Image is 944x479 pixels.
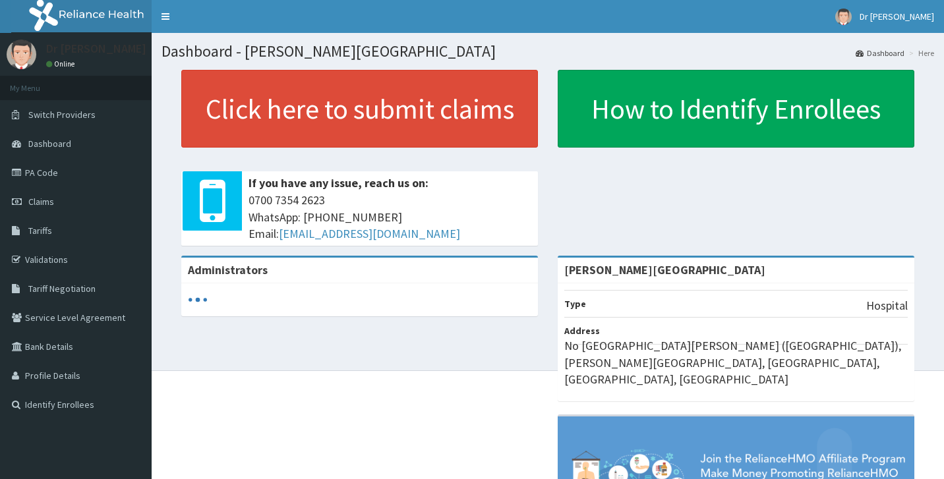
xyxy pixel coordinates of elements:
a: Online [46,59,78,69]
a: Dashboard [856,47,904,59]
a: How to Identify Enrollees [558,70,914,148]
b: If you have any issue, reach us on: [249,175,428,190]
b: Address [564,325,600,337]
span: Dashboard [28,138,71,150]
li: Here [906,47,934,59]
b: Type [564,298,586,310]
p: Dr [PERSON_NAME] [46,43,146,55]
p: Hospital [866,297,908,314]
span: Switch Providers [28,109,96,121]
span: Claims [28,196,54,208]
p: No [GEOGRAPHIC_DATA][PERSON_NAME] ([GEOGRAPHIC_DATA]), [PERSON_NAME][GEOGRAPHIC_DATA], [GEOGRAPHI... [564,337,908,388]
b: Administrators [188,262,268,277]
span: Tariff Negotiation [28,283,96,295]
a: Click here to submit claims [181,70,538,148]
span: Tariffs [28,225,52,237]
span: 0700 7354 2623 WhatsApp: [PHONE_NUMBER] Email: [249,192,531,242]
svg: audio-loading [188,290,208,310]
a: [EMAIL_ADDRESS][DOMAIN_NAME] [279,226,460,241]
h1: Dashboard - [PERSON_NAME][GEOGRAPHIC_DATA] [162,43,934,60]
img: User Image [835,9,852,25]
span: Dr [PERSON_NAME] [860,11,934,22]
strong: [PERSON_NAME][GEOGRAPHIC_DATA] [564,262,765,277]
img: User Image [7,40,36,69]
